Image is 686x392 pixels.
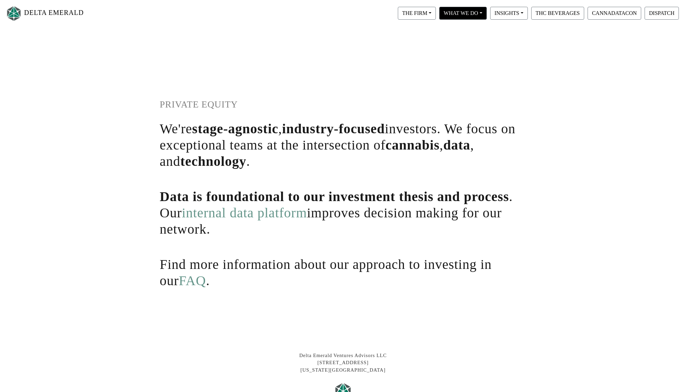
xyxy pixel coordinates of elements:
button: WHAT WE DO [439,7,487,20]
h1: We're , investors. We focus on exceptional teams at the intersection of , , and . [160,121,526,170]
button: DISPATCH [645,7,679,20]
span: Data is foundational to our investment thesis and process [160,189,509,204]
span: stage-agnostic [192,121,278,136]
img: Logo [5,4,22,22]
h1: Find more information about our approach to investing in our . [160,256,526,289]
a: DISPATCH [643,10,681,16]
span: industry-focused [282,121,385,136]
button: THC BEVERAGES [531,7,584,20]
button: THE FIRM [398,7,436,20]
a: internal data platform [182,205,307,220]
span: technology [180,154,246,169]
button: CANNADATACON [588,7,641,20]
span: data [443,137,470,153]
h1: . Our improves decision making for our network. [160,189,526,237]
a: FAQ [179,273,206,288]
a: DELTA EMERALD [5,3,84,24]
span: cannabis [386,137,440,153]
h1: PRIVATE EQUITY [160,99,526,110]
a: THC BEVERAGES [530,10,586,16]
button: INSIGHTS [490,7,528,20]
div: Delta Emerald Ventures Advisors LLC [STREET_ADDRESS] [US_STATE][GEOGRAPHIC_DATA] [155,352,532,374]
a: CANNADATACON [586,10,643,16]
